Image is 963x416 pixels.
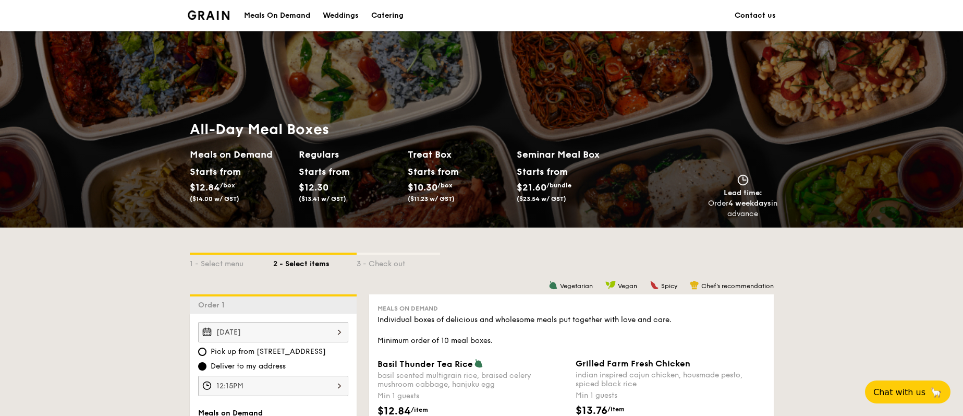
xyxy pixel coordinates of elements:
[548,280,558,290] img: icon-vegetarian.fe4039eb.svg
[190,182,220,193] span: $12.84
[576,359,690,369] span: Grilled Farm Fresh Chicken
[517,147,626,162] h2: Seminar Meal Box
[517,164,567,180] div: Starts from
[408,147,508,162] h2: Treat Box
[701,282,774,290] span: Chef's recommendation
[605,280,616,290] img: icon-vegan.f8ff3823.svg
[211,347,326,357] span: Pick up from [STREET_ADDRESS]
[198,301,229,310] span: Order 1
[188,10,230,20] img: Grain
[576,390,765,401] div: Min 1 guests
[220,182,235,189] span: /box
[661,282,677,290] span: Spicy
[576,371,765,388] div: indian inspired cajun chicken, housmade pesto, spiced black rice
[560,282,593,290] span: Vegetarian
[607,406,625,413] span: /item
[650,280,659,290] img: icon-spicy.37a8142b.svg
[408,195,455,203] span: ($11.23 w/ GST)
[690,280,699,290] img: icon-chef-hat.a58ddaea.svg
[198,362,206,371] input: Deliver to my address
[190,164,236,180] div: Starts from
[437,182,453,189] span: /box
[299,182,328,193] span: $12.30
[377,315,765,346] div: Individual boxes of delicious and wholesome meals put together with love and care. Minimum order ...
[357,255,440,269] div: 3 - Check out
[377,371,567,389] div: basil scented multigrain rice, braised celery mushroom cabbage, hanjuku egg
[930,386,942,398] span: 🦙
[299,164,345,180] div: Starts from
[408,182,437,193] span: $10.30
[273,255,357,269] div: 2 - Select items
[474,359,483,368] img: icon-vegetarian.fe4039eb.svg
[198,376,348,396] input: Event time
[408,164,454,180] div: Starts from
[517,182,546,193] span: $21.60
[724,188,762,197] span: Lead time:
[299,195,346,203] span: ($13.41 w/ GST)
[865,381,950,403] button: Chat with us🦙
[198,322,348,342] input: Event date
[188,10,230,20] a: Logotype
[708,198,778,219] div: Order in advance
[517,195,566,203] span: ($23.54 w/ GST)
[190,120,626,139] h1: All-Day Meal Boxes
[299,147,399,162] h2: Regulars
[377,305,438,312] span: Meals on Demand
[190,195,239,203] span: ($14.00 w/ GST)
[411,406,428,413] span: /item
[198,348,206,356] input: Pick up from [STREET_ADDRESS]
[873,387,925,397] span: Chat with us
[211,361,286,372] span: Deliver to my address
[190,147,290,162] h2: Meals on Demand
[728,199,771,208] strong: 4 weekdays
[377,391,567,401] div: Min 1 guests
[618,282,637,290] span: Vegan
[546,182,571,189] span: /bundle
[377,359,473,369] span: Basil Thunder Tea Rice
[735,174,751,186] img: icon-clock.2db775ea.svg
[190,255,273,269] div: 1 - Select menu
